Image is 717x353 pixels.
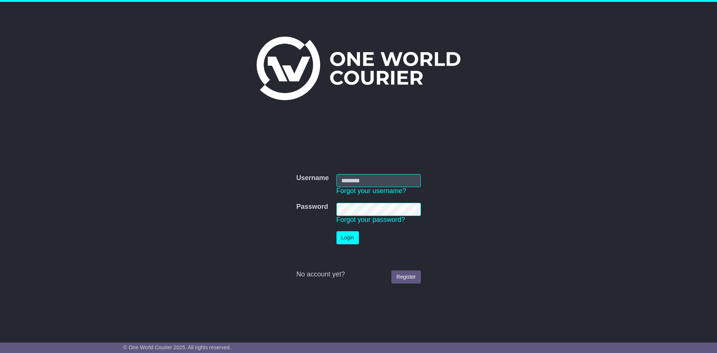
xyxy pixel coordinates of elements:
label: Username [296,174,329,182]
span: © One World Courier 2025. All rights reserved. [123,344,231,350]
img: One World [257,37,460,100]
a: Forgot your username? [336,187,406,195]
label: Password [296,203,328,211]
a: Forgot your password? [336,216,405,223]
button: Login [336,231,359,244]
div: No account yet? [296,270,420,279]
a: Register [391,270,420,284]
